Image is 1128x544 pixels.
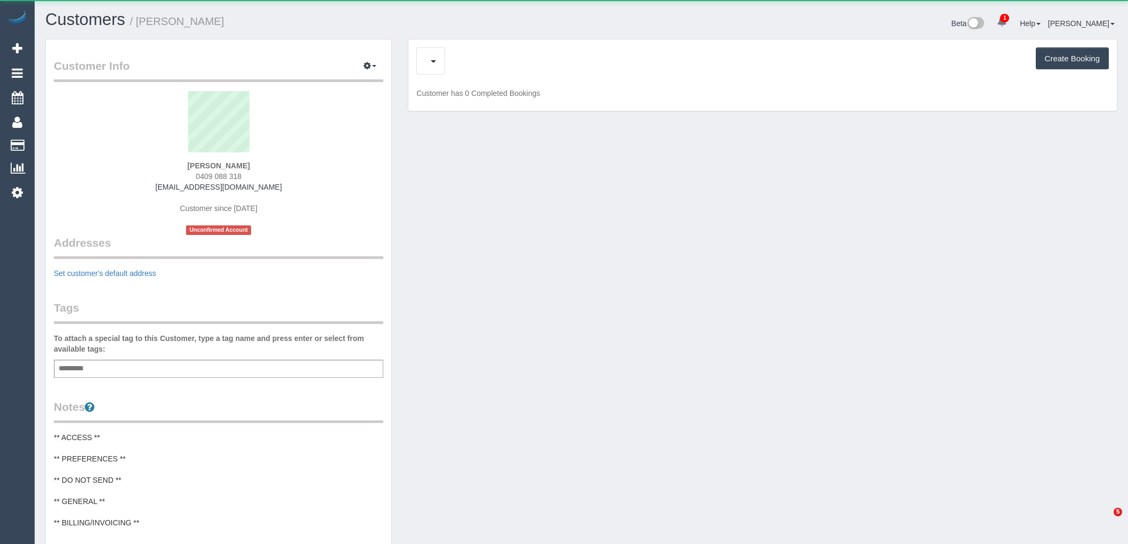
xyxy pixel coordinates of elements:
iframe: Intercom live chat [1092,508,1117,533]
button: Create Booking [1036,47,1109,70]
legend: Customer Info [54,58,383,82]
span: Customer since [DATE] [180,204,257,213]
legend: Tags [54,300,383,324]
a: Set customer's default address [54,269,156,278]
label: To attach a special tag to this Customer, type a tag name and press enter or select from availabl... [54,333,383,354]
a: Help [1020,19,1041,28]
a: [EMAIL_ADDRESS][DOMAIN_NAME] [156,183,282,191]
a: Beta [952,19,985,28]
p: Customer has 0 Completed Bookings [416,88,1109,99]
span: 1 [1000,14,1009,22]
small: / [PERSON_NAME] [130,15,224,27]
strong: [PERSON_NAME] [187,161,249,170]
legend: Notes [54,399,383,423]
img: New interface [966,17,984,31]
span: 0409 088 318 [196,172,241,181]
span: Unconfirmed Account [186,225,251,234]
a: Customers [45,10,125,29]
a: 1 [992,11,1012,34]
img: Automaid Logo [6,11,28,26]
span: 5 [1114,508,1122,516]
a: [PERSON_NAME] [1048,19,1115,28]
